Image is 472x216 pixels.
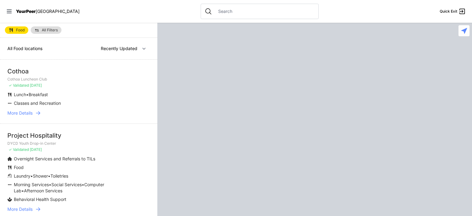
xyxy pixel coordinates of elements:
p: Cothoa Luncheon Club [7,77,150,82]
span: ✓ Validated [9,83,29,88]
div: Project Hospitality [7,131,150,140]
span: More Details [7,110,33,116]
span: Social Services [51,182,82,187]
span: • [48,173,50,179]
span: ✓ Validated [9,147,29,152]
a: More Details [7,110,150,116]
span: All Filters [42,28,58,32]
span: • [82,182,84,187]
span: • [26,92,29,97]
span: Lunch [14,92,26,97]
span: Afternoon Services [24,188,62,193]
span: More Details [7,206,33,212]
div: Cothoa [7,67,150,76]
span: [DATE] [30,83,42,88]
p: DYCD Youth Drop-in Center [7,141,150,146]
span: Breakfast [29,92,48,97]
span: Food [14,165,24,170]
a: More Details [7,206,150,212]
span: • [49,182,51,187]
span: All Food locations [7,46,42,51]
span: Morning Services [14,182,49,187]
a: Food [5,26,28,34]
span: Quick Exit [440,9,457,14]
span: • [30,173,33,179]
input: Search [214,8,315,14]
span: • [22,188,24,193]
a: YourPeer[GEOGRAPHIC_DATA] [16,10,80,13]
span: Toiletries [50,173,68,179]
span: [DATE] [30,147,42,152]
span: Classes and Recreation [14,100,61,106]
span: [GEOGRAPHIC_DATA] [36,9,80,14]
a: All Filters [31,26,61,34]
span: Food [16,28,25,32]
span: Laundry [14,173,30,179]
a: Quick Exit [440,8,466,15]
span: Shower [33,173,48,179]
span: Behavioral Health Support [14,197,66,202]
span: Overnight Services and Referrals to TILs [14,156,95,161]
span: YourPeer [16,9,36,14]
